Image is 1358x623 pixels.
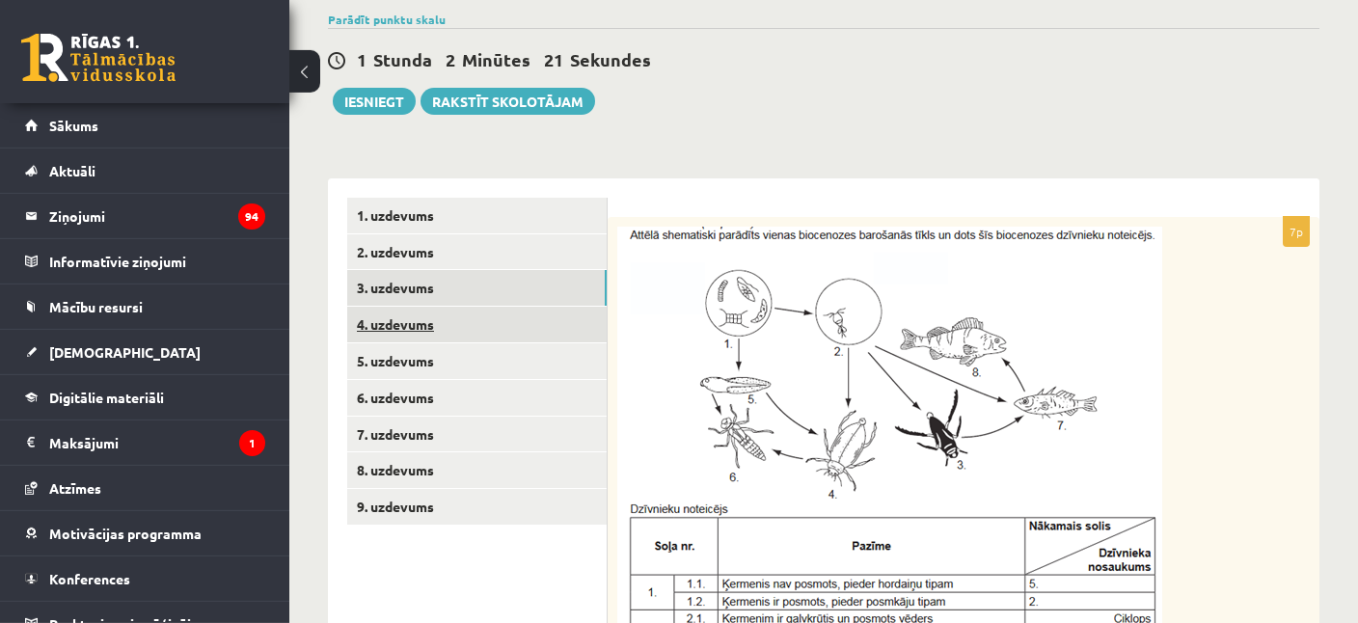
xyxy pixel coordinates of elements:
[25,284,265,329] a: Mācību resursi
[49,343,201,361] span: [DEMOGRAPHIC_DATA]
[347,452,607,488] a: 8. uzdevums
[25,239,265,284] a: Informatīvie ziņojumi
[25,103,265,148] a: Sākums
[25,149,265,193] a: Aktuāli
[49,162,95,179] span: Aktuāli
[347,234,607,270] a: 2. uzdevums
[446,48,455,70] span: 2
[373,48,432,70] span: Stunda
[25,330,265,374] a: [DEMOGRAPHIC_DATA]
[49,420,265,465] legend: Maksājumi
[239,430,265,456] i: 1
[49,239,265,284] legend: Informatīvie ziņojumi
[49,298,143,315] span: Mācību resursi
[357,48,367,70] span: 1
[25,466,265,510] a: Atzīmes
[570,48,651,70] span: Sekundes
[25,375,265,420] a: Digitālie materiāli
[49,117,98,134] span: Sākums
[19,19,671,40] body: Bagātinātā teksta redaktors, wiswyg-editor-user-answer-47433893826880
[347,380,607,416] a: 6. uzdevums
[25,511,265,555] a: Motivācijas programma
[1283,216,1310,247] p: 7p
[238,203,265,230] i: 94
[49,479,101,497] span: Atzīmes
[49,389,164,406] span: Digitālie materiāli
[25,194,265,238] a: Ziņojumi94
[544,48,563,70] span: 21
[347,489,607,525] a: 9. uzdevums
[328,12,446,27] a: Parādīt punktu skalu
[347,417,607,452] a: 7. uzdevums
[347,198,607,233] a: 1. uzdevums
[49,194,265,238] legend: Ziņojumi
[347,307,607,342] a: 4. uzdevums
[421,88,595,115] a: Rakstīt skolotājam
[49,570,130,587] span: Konferences
[333,88,416,115] button: Iesniegt
[347,270,607,306] a: 3. uzdevums
[462,48,530,70] span: Minūtes
[25,420,265,465] a: Maksājumi1
[347,343,607,379] a: 5. uzdevums
[25,556,265,601] a: Konferences
[49,525,202,542] span: Motivācijas programma
[21,34,176,82] a: Rīgas 1. Tālmācības vidusskola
